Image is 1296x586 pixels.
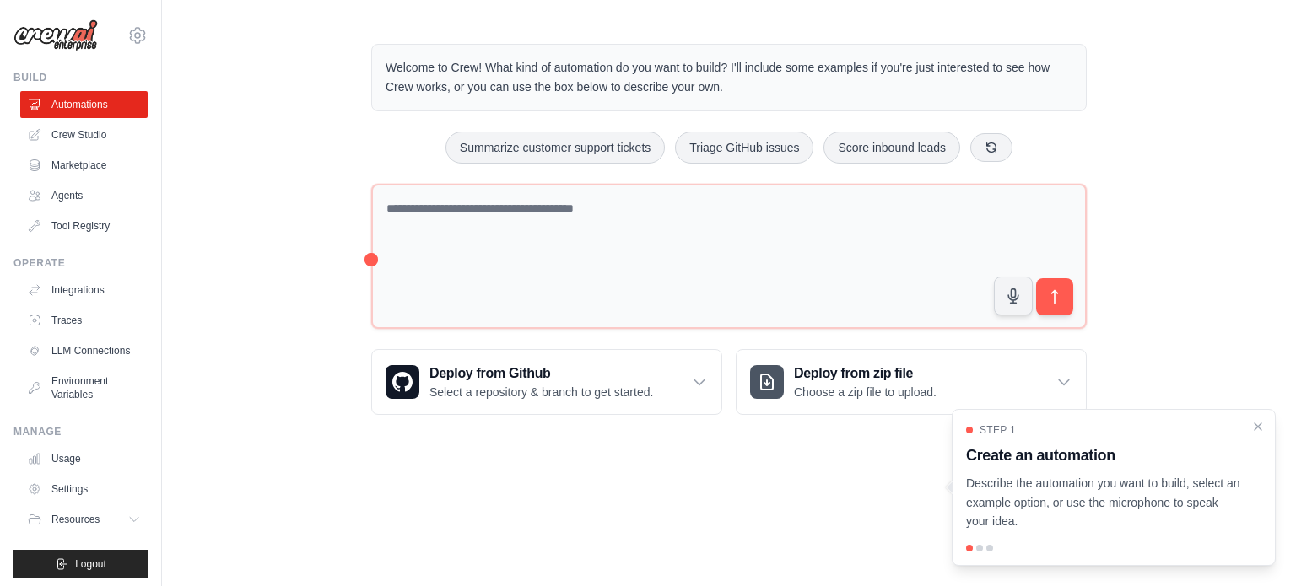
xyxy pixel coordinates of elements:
a: Crew Studio [20,121,148,148]
span: Logout [75,557,106,571]
span: Resources [51,513,100,526]
h3: Create an automation [966,444,1241,467]
a: Usage [20,445,148,472]
p: Welcome to Crew! What kind of automation do you want to build? I'll include some examples if you'... [386,58,1072,97]
p: Choose a zip file to upload. [794,384,937,401]
iframe: Chat Widget [1212,505,1296,586]
a: Automations [20,91,148,118]
h3: Deploy from zip file [794,363,937,384]
button: Close walkthrough [1251,420,1265,433]
a: Tool Registry [20,212,148,239]
div: Operate [13,256,148,270]
button: Resources [20,506,148,533]
button: Triage GitHub issues [675,132,813,164]
button: Score inbound leads [823,132,960,164]
p: Select a repository & branch to get started. [429,384,653,401]
button: Summarize customer support tickets [445,132,665,164]
a: Integrations [20,277,148,304]
a: LLM Connections [20,337,148,364]
span: Step 1 [980,423,1016,437]
h3: Deploy from Github [429,363,653,384]
div: Build [13,71,148,84]
a: Agents [20,182,148,209]
img: Logo [13,19,98,51]
div: Manage [13,425,148,438]
a: Environment Variables [20,368,148,408]
a: Marketplace [20,152,148,179]
a: Settings [20,476,148,503]
a: Traces [20,307,148,334]
button: Logout [13,550,148,578]
p: Describe the automation you want to build, select an example option, or use the microphone to spe... [966,474,1241,531]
